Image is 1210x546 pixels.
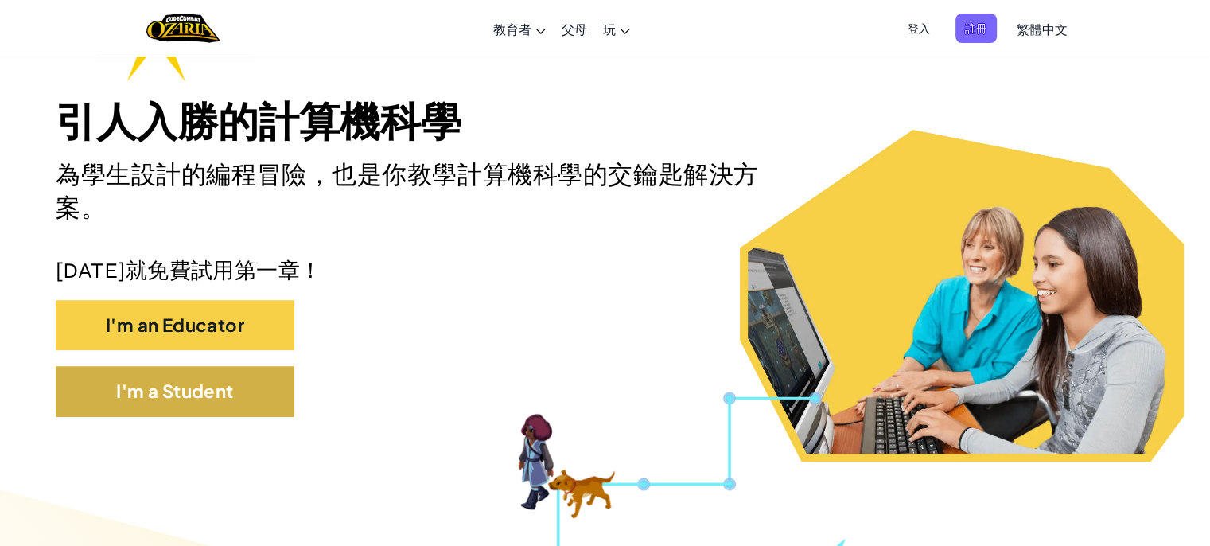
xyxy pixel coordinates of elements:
span: 教育者 [493,21,531,37]
button: 登入 [898,14,940,43]
button: I'm an Educator [56,300,294,350]
p: [DATE]就免費試用第一章！ [56,257,1154,283]
a: 父母 [554,7,595,50]
a: 玩 [595,7,638,50]
a: 繁體中文 [1009,7,1076,50]
a: Ozaria by CodeCombat logo [146,12,220,45]
span: 玩 [603,21,616,37]
h1: 引人入勝的計算機科學 [56,97,1154,146]
h2: 為學生設計的編程冒險，也是你教學計算機科學的交鑰匙解決方案。 [56,158,792,226]
button: 註冊 [955,14,997,43]
img: Home [146,12,220,45]
button: I'm a Student [56,366,294,416]
span: 繁體中文 [1017,21,1068,37]
a: 教育者 [485,7,554,50]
